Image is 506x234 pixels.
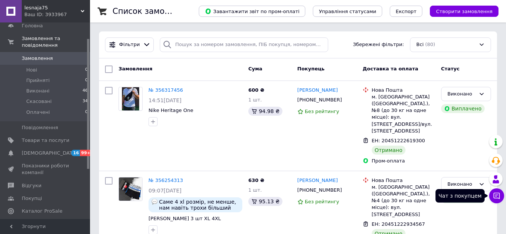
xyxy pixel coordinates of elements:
[372,221,425,227] span: ЕН: 20451222934567
[22,35,90,49] span: Замовлення та повідомлення
[22,124,58,131] span: Повідомлення
[119,41,140,48] span: Фільтри
[119,87,143,111] a: Фото товару
[22,55,53,62] span: Замовлення
[296,185,344,195] div: [PHONE_NUMBER]
[441,66,460,72] span: Статус
[149,97,182,103] span: 14:51[DATE]
[26,98,52,105] span: Скасовані
[80,150,92,156] span: 99+
[160,37,328,52] input: Пошук за номером замовлення, ПІБ покупця, номером телефону, Email, номером накладної
[297,177,338,184] a: [PERSON_NAME]
[435,189,485,203] div: Чат з покупцем
[422,8,498,14] a: Створити замовлення
[447,180,476,188] div: Виконано
[26,77,50,84] span: Прийняті
[26,109,50,116] span: Оплачені
[296,95,344,105] div: [PHONE_NUMBER]
[248,107,282,116] div: 94.98 ₴
[22,150,77,156] span: [DEMOGRAPHIC_DATA]
[372,158,435,164] div: Пром-оплата
[248,97,262,103] span: 1 шт.
[199,6,305,17] button: Завантажити звіт по пром-оплаті
[425,42,435,47] span: (80)
[489,188,504,203] button: Чат з покупцем
[149,177,183,183] a: № 356254313
[22,208,62,215] span: Каталог ProSale
[85,109,88,116] span: 0
[305,199,339,204] span: Без рейтингу
[26,88,50,94] span: Виконані
[430,6,498,17] button: Створити замовлення
[390,6,423,17] button: Експорт
[22,22,43,29] span: Головна
[372,146,405,155] div: Отримано
[149,216,221,221] a: [PERSON_NAME] 3 шт XL 4XL
[85,77,88,84] span: 0
[297,87,338,94] a: [PERSON_NAME]
[159,199,239,211] span: Саме 4 хl розмір, не менше, нам навіть трохи більший потрібно, але не можу знайти. І 3 штуки в уп...
[119,177,143,201] a: Фото товару
[372,184,435,218] div: м. [GEOGRAPHIC_DATA] ([GEOGRAPHIC_DATA].), №4 (до 30 кг на одне місце): вул. [STREET_ADDRESS]
[447,90,476,98] div: Виконано
[22,195,42,202] span: Покупці
[305,109,339,114] span: Без рейтингу
[319,9,376,14] span: Управління статусами
[313,6,382,17] button: Управління статусами
[372,177,435,184] div: Нова Пошта
[85,67,88,73] span: 0
[113,7,189,16] h1: Список замовлень
[372,138,425,143] span: ЕН: 20451222619300
[149,188,182,194] span: 09:07[DATE]
[22,137,69,144] span: Товари та послуги
[83,98,88,105] span: 34
[248,87,264,93] span: 600 ₴
[441,104,485,113] div: Виплачено
[26,67,37,73] span: Нові
[353,41,404,48] span: Збережені фільтри:
[22,182,41,189] span: Відгуки
[205,8,299,15] span: Завантажити звіт по пром-оплаті
[248,197,282,206] div: 95.13 ₴
[83,88,88,94] span: 46
[416,41,424,48] span: Всі
[248,177,264,183] span: 630 ₴
[436,9,492,14] span: Створити замовлення
[119,66,152,72] span: Замовлення
[396,9,417,14] span: Експорт
[122,87,140,110] img: Фото товару
[372,87,435,94] div: Нова Пошта
[248,187,262,193] span: 1 шт.
[71,150,80,156] span: 16
[24,4,81,11] span: lesnaja75
[363,66,418,72] span: Доставка та оплата
[22,162,69,176] span: Показники роботи компанії
[248,66,262,72] span: Cума
[149,107,193,113] a: Nike Heritage One
[372,94,435,134] div: м. [GEOGRAPHIC_DATA] ([GEOGRAPHIC_DATA].), №8 (до 30 кг на одне місце): вул. [STREET_ADDRESS]/вул...
[297,66,325,72] span: Покупець
[149,87,183,93] a: № 356317456
[152,199,158,205] img: :speech_balloon:
[24,11,90,18] div: Ваш ID: 3933967
[119,177,142,201] img: Фото товару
